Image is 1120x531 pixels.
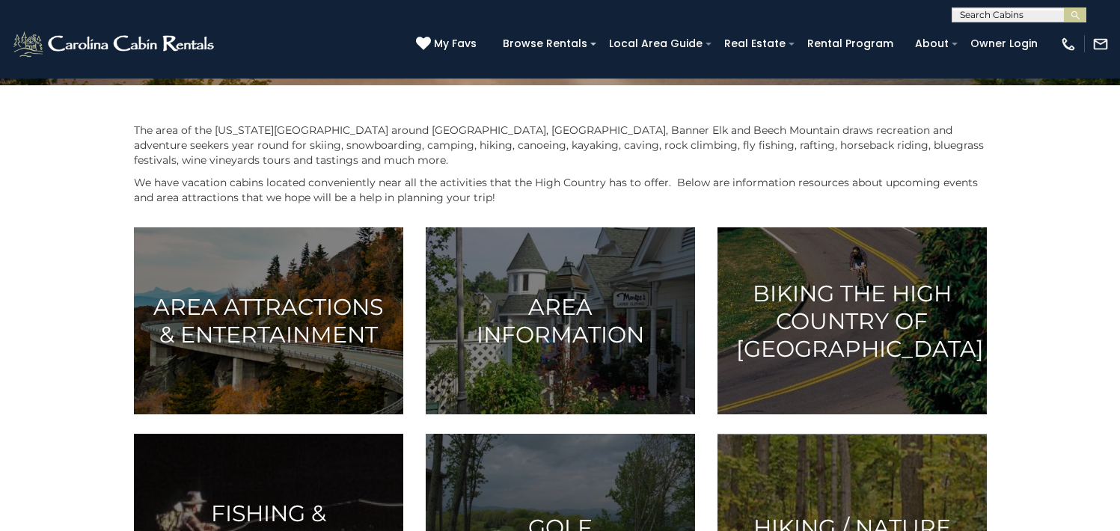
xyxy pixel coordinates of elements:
[908,32,956,55] a: About
[434,36,477,52] span: My Favs
[495,32,595,55] a: Browse Rentals
[736,280,968,363] h3: Biking the High Country of [GEOGRAPHIC_DATA]
[1060,36,1077,52] img: phone-regular-white.png
[134,227,403,414] a: Area Attractions & Entertainment
[416,36,480,52] a: My Favs
[717,227,987,414] a: Biking the High Country of [GEOGRAPHIC_DATA]
[1092,36,1109,52] img: mail-regular-white.png
[426,227,695,414] a: Area Information
[444,293,676,349] h3: Area Information
[153,293,385,349] h3: Area Attractions & Entertainment
[11,29,218,59] img: White-1-2.png
[134,175,987,205] p: We have vacation cabins located conveniently near all the activities that the High Country has to...
[134,123,987,168] p: The area of the [US_STATE][GEOGRAPHIC_DATA] around [GEOGRAPHIC_DATA], [GEOGRAPHIC_DATA], Banner E...
[963,32,1045,55] a: Owner Login
[717,32,793,55] a: Real Estate
[602,32,710,55] a: Local Area Guide
[800,32,901,55] a: Rental Program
